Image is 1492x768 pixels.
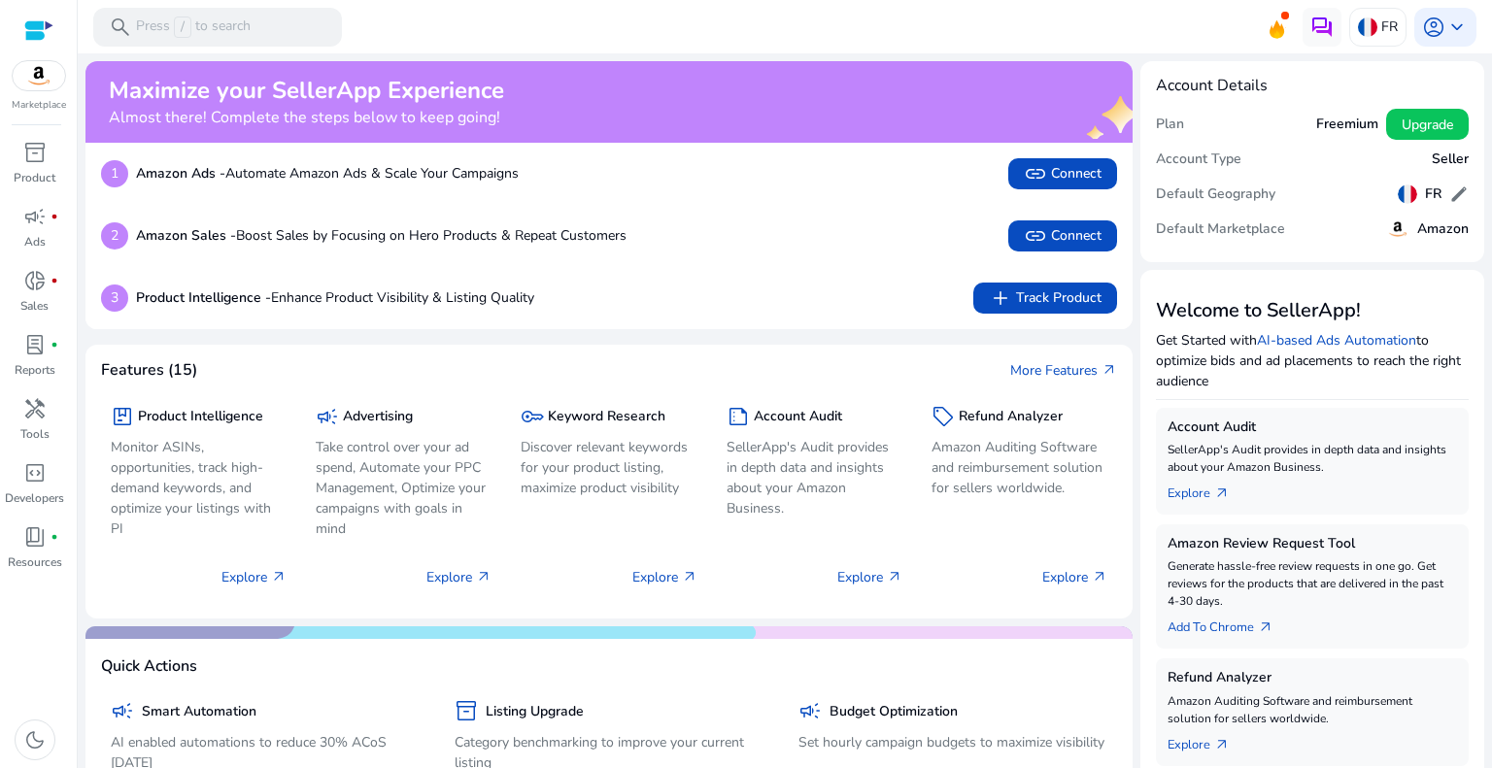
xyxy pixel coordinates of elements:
span: campaign [23,205,47,228]
span: fiber_manual_record [51,213,58,220]
p: SellerApp's Audit provides in depth data and insights about your Amazon Business. [1168,441,1457,476]
p: Boost Sales by Focusing on Hero Products & Repeat Customers [136,225,627,246]
span: inventory_2 [455,699,478,722]
span: Track Product [989,286,1102,310]
p: Automate Amazon Ads & Scale Your Campaigns [136,163,519,184]
a: More Featuresarrow_outward [1010,360,1117,381]
h5: Amazon Review Request Tool [1168,536,1457,552]
span: donut_small [23,269,47,292]
span: fiber_manual_record [51,341,58,349]
span: account_circle [1422,16,1445,39]
span: arrow_outward [887,569,902,584]
h5: Account Type [1156,151,1241,168]
span: Upgrade [1402,115,1453,135]
h4: Features (15) [101,361,197,380]
p: Ads [24,233,46,250]
p: Monitor ASINs, opportunities, track high-demand keywords, and optimize your listings with PI [111,437,287,539]
p: Sales [20,297,49,315]
h5: Advertising [343,409,413,425]
p: Reports [15,361,55,379]
span: campaign [111,699,134,722]
a: Explorearrow_outward [1168,727,1245,754]
p: SellerApp's Audit provides in depth data and insights about your Amazon Business. [727,437,902,518]
span: edit [1449,184,1469,204]
h4: Almost there! Complete the steps below to keep going! [109,109,504,127]
p: Marketplace [12,98,66,113]
h4: Account Details [1156,77,1268,95]
img: fr.svg [1398,184,1417,204]
span: arrow_outward [1102,362,1117,378]
p: Get Started with to optimize bids and ad placements to reach the right audience [1156,330,1469,391]
span: dark_mode [23,728,47,751]
span: fiber_manual_record [51,277,58,284]
p: Explore [1042,567,1107,587]
span: arrow_outward [1214,737,1230,752]
a: AI-based Ads Automation [1257,331,1416,350]
span: / [174,17,191,38]
span: Connect [1024,162,1102,185]
h5: Budget Optimization [830,704,958,720]
p: Explore [221,567,287,587]
img: fr.svg [1358,17,1377,37]
span: fiber_manual_record [51,533,58,541]
p: 1 [101,160,128,187]
span: keyboard_arrow_down [1445,16,1469,39]
h5: Listing Upgrade [486,704,584,720]
p: Amazon Auditing Software and reimbursement solution for sellers worldwide. [932,437,1107,498]
span: sell [932,405,955,428]
p: Discover relevant keywords for your product listing, maximize product visibility [521,437,696,498]
h5: Product Intelligence [138,409,263,425]
span: package [111,405,134,428]
p: Developers [5,489,64,507]
h5: Default Marketplace [1156,221,1285,238]
p: Explore [837,567,902,587]
p: Tools [20,425,50,443]
span: lab_profile [23,333,47,356]
h2: Maximize your SellerApp Experience [109,77,504,105]
h5: FR [1425,186,1441,203]
p: Enhance Product Visibility & Listing Quality [136,287,534,308]
h5: Freemium [1316,117,1378,133]
p: Amazon Auditing Software and reimbursement solution for sellers worldwide. [1168,692,1457,727]
span: summarize [727,405,750,428]
p: Set hourly campaign budgets to maximize visibility [798,732,1107,752]
span: arrow_outward [682,569,697,584]
h5: Refund Analyzer [1168,670,1457,686]
h5: Account Audit [1168,419,1457,436]
span: add [989,286,1012,310]
img: amazon.svg [13,61,65,90]
h5: Default Geography [1156,186,1275,203]
p: 2 [101,222,128,250]
button: linkConnect [1008,220,1117,251]
span: book_4 [23,525,47,549]
span: arrow_outward [1258,619,1273,635]
p: Take control over your ad spend, Automate your PPC Management, Optimize your campaigns with goals... [316,437,492,539]
span: arrow_outward [1214,485,1230,501]
button: linkConnect [1008,158,1117,189]
a: Explorearrow_outward [1168,476,1245,503]
span: inventory_2 [23,141,47,164]
p: Resources [8,553,62,571]
p: Press to search [136,17,251,38]
p: Explore [632,567,697,587]
span: Connect [1024,224,1102,248]
b: Amazon Sales - [136,226,236,245]
span: arrow_outward [1092,569,1107,584]
h5: Plan [1156,117,1184,133]
h5: Smart Automation [142,704,256,720]
b: Amazon Ads - [136,164,225,183]
button: Upgrade [1386,109,1469,140]
span: link [1024,162,1047,185]
span: handyman [23,397,47,420]
span: arrow_outward [476,569,492,584]
p: FR [1381,10,1398,44]
h3: Welcome to SellerApp! [1156,299,1469,322]
p: Explore [426,567,492,587]
h5: Keyword Research [548,409,665,425]
span: link [1024,224,1047,248]
p: Generate hassle-free review requests in one go. Get reviews for the products that are delivered i... [1168,557,1457,610]
span: key [521,405,544,428]
button: addTrack Product [973,283,1117,314]
b: Product Intelligence - [136,288,271,307]
span: arrow_outward [271,569,287,584]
